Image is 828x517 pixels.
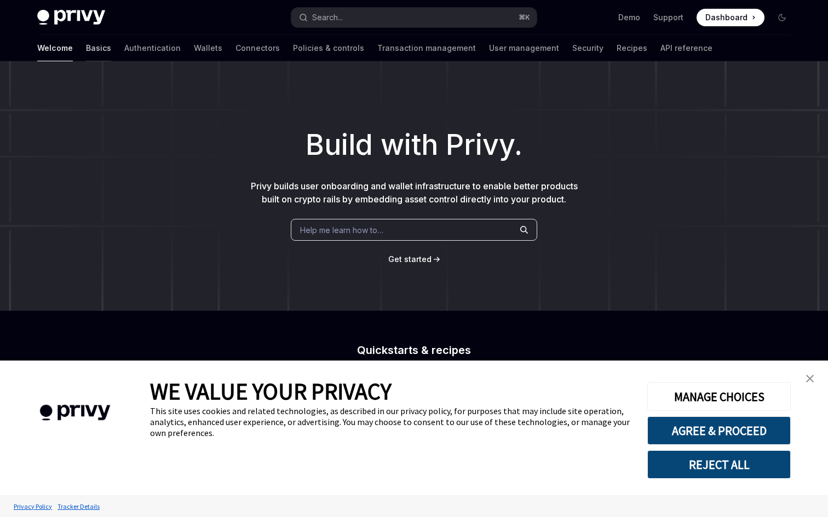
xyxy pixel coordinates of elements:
[572,35,603,61] a: Security
[653,12,683,23] a: Support
[194,35,222,61] a: Wallets
[647,382,791,411] button: MANAGE CHOICES
[647,450,791,479] button: REJECT ALL
[388,254,432,265] a: Get started
[660,35,712,61] a: API reference
[251,181,578,205] span: Privy builds user onboarding and wallet infrastructure to enable better products built on crypto ...
[799,368,821,390] a: close banner
[291,8,537,27] button: Search...⌘K
[312,11,343,24] div: Search...
[86,35,111,61] a: Basics
[377,35,476,61] a: Transaction management
[647,416,791,445] button: AGREE & PROCEED
[16,389,134,437] img: company logo
[293,35,364,61] a: Policies & controls
[18,124,810,166] h1: Build with Privy.
[55,497,102,516] a: Tracker Details
[221,345,607,356] h2: Quickstarts & recipes
[124,35,181,61] a: Authentication
[489,35,559,61] a: User management
[37,10,105,25] img: dark logo
[806,375,814,382] img: close banner
[388,254,432,264] span: Get started
[300,224,383,236] span: Help me learn how to…
[705,12,748,23] span: Dashboard
[697,9,764,26] a: Dashboard
[235,35,280,61] a: Connectors
[519,13,530,22] span: ⌘ K
[37,35,73,61] a: Welcome
[773,9,791,26] button: Toggle dark mode
[150,377,392,405] span: WE VALUE YOUR PRIVACY
[618,12,640,23] a: Demo
[617,35,647,61] a: Recipes
[11,497,55,516] a: Privacy Policy
[150,405,631,438] div: This site uses cookies and related technologies, as described in our privacy policy, for purposes...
